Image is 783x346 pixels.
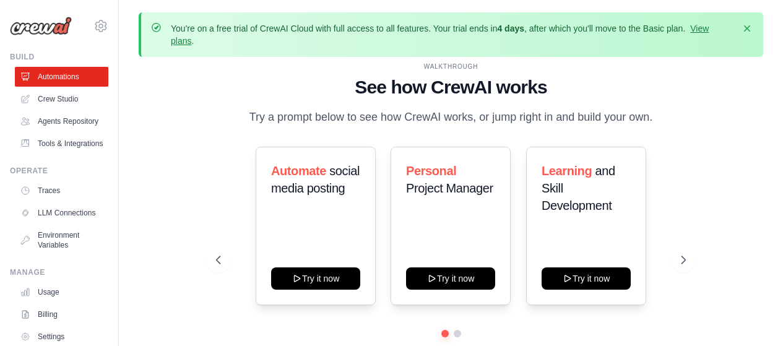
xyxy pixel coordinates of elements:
div: Build [10,52,108,62]
div: Manage [10,267,108,277]
p: Try a prompt below to see how CrewAI works, or jump right in and build your own. [243,108,659,126]
strong: 4 days [497,24,524,33]
a: Automations [15,67,108,87]
a: Agents Repository [15,111,108,131]
a: LLM Connections [15,203,108,223]
iframe: Chat Widget [721,287,783,346]
img: Logo [10,17,72,35]
a: Traces [15,181,108,201]
a: Crew Studio [15,89,108,109]
span: and Skill Development [542,164,615,212]
span: Automate [271,164,326,178]
span: Project Manager [406,181,493,195]
a: Billing [15,305,108,324]
button: Try it now [406,267,495,290]
a: Tools & Integrations [15,134,108,154]
a: Usage [15,282,108,302]
button: Try it now [271,267,360,290]
div: Operate [10,166,108,176]
span: Personal [406,164,456,178]
div: WALKTHROUGH [216,62,686,71]
span: social media posting [271,164,360,195]
span: Learning [542,164,592,178]
p: You're on a free trial of CrewAI Cloud with full access to all features. Your trial ends in , aft... [171,22,733,47]
button: Try it now [542,267,631,290]
h1: See how CrewAI works [216,76,686,98]
a: Environment Variables [15,225,108,255]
